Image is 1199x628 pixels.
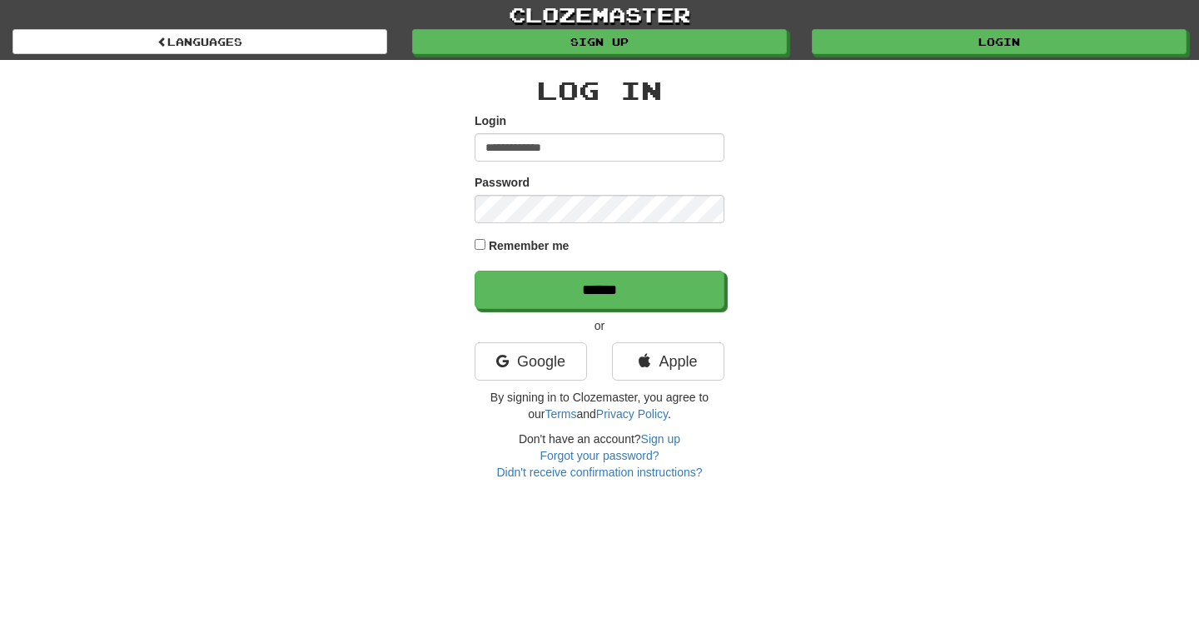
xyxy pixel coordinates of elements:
p: By signing in to Clozemaster, you agree to our and . [475,389,724,422]
a: Forgot your password? [540,449,659,462]
a: Terms [545,407,576,421]
label: Remember me [489,237,570,254]
a: Sign up [412,29,787,54]
a: Sign up [641,432,680,446]
p: or [475,317,724,334]
a: Privacy Policy [596,407,668,421]
h2: Log In [475,77,724,104]
a: Login [812,29,1187,54]
a: Apple [612,342,724,381]
label: Password [475,174,530,191]
a: Google [475,342,587,381]
div: Don't have an account? [475,431,724,481]
a: Didn't receive confirmation instructions? [496,466,702,479]
a: Languages [12,29,387,54]
label: Login [475,112,506,129]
